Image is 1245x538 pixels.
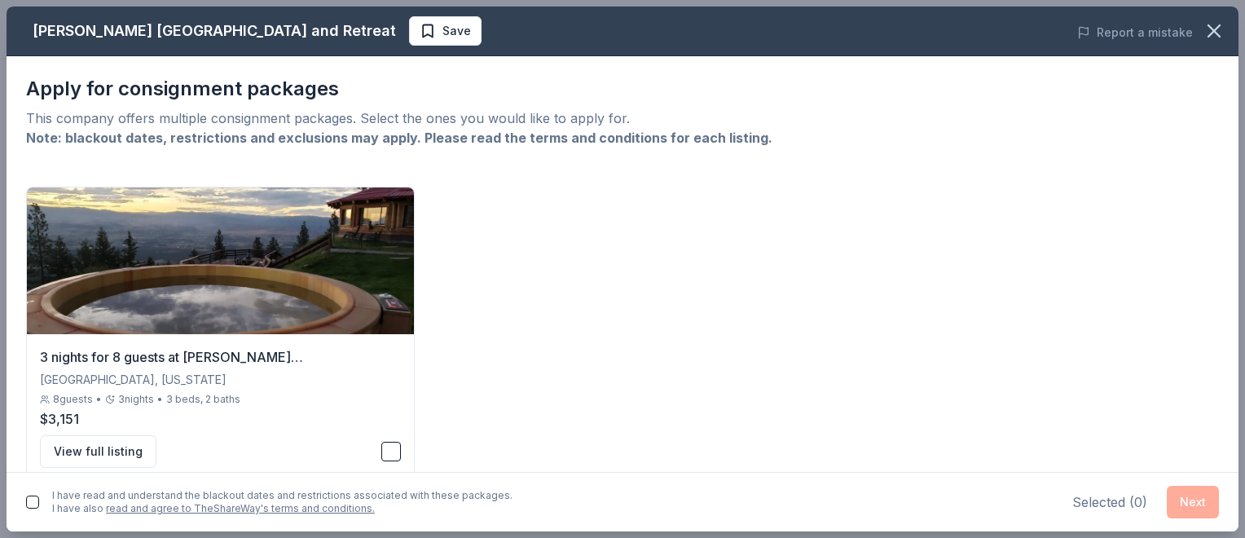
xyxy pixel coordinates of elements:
[118,393,154,406] span: 3 nights
[53,393,93,406] span: 8 guests
[40,347,401,367] div: 3 nights for 8 guests at [PERSON_NAME][GEOGRAPHIC_DATA]
[166,393,240,406] div: 3 beds, 2 baths
[106,502,375,514] a: read and agree to TheShareWay's terms and conditions.
[33,18,396,44] div: [PERSON_NAME] [GEOGRAPHIC_DATA] and Retreat
[1077,23,1193,42] button: Report a mistake
[27,187,414,334] img: 3 nights for 8 guests at Downing Mountain Lodge
[157,393,163,406] div: •
[1072,492,1147,512] div: Selected ( 0 )
[409,16,482,46] button: Save
[40,435,156,468] button: View full listing
[40,370,401,390] div: [GEOGRAPHIC_DATA], [US_STATE]
[26,108,1219,128] div: This company offers multiple consignment packages. Select the ones you would like to apply for.
[52,489,513,515] div: I have read and understand the blackout dates and restrictions associated with these packages. I ...
[26,76,1219,102] div: Apply for consignment packages
[40,409,401,429] div: $3,151
[96,393,102,406] div: •
[442,21,471,41] span: Save
[26,128,1219,148] div: Note: blackout dates, restrictions and exclusions may apply. Please read the terms and conditions...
